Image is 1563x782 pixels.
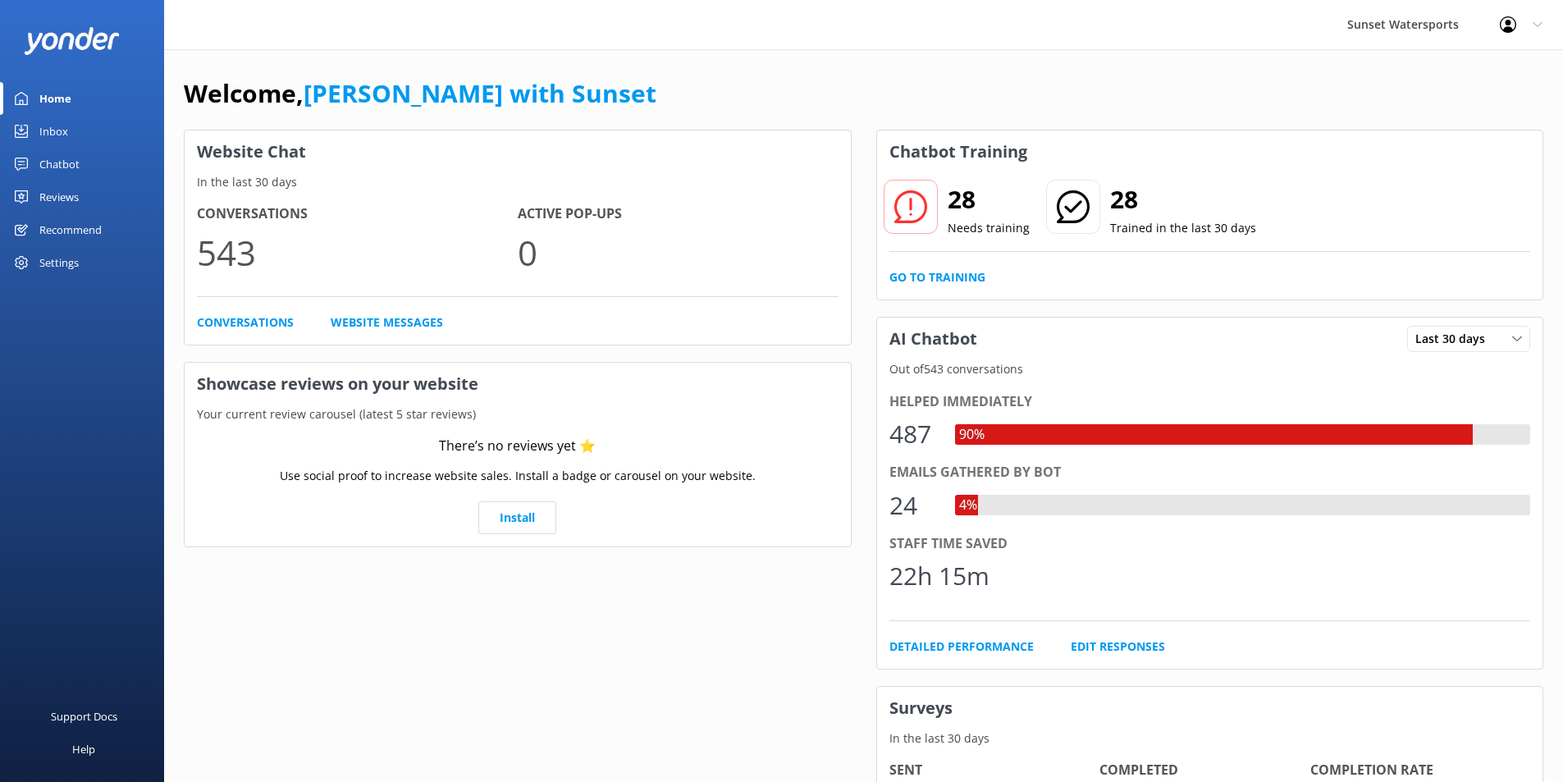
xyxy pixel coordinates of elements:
[877,729,1543,748] p: In the last 30 days
[1110,219,1256,237] p: Trained in the last 30 days
[518,204,839,225] h4: Active Pop-ups
[185,405,851,423] p: Your current review carousel (latest 5 star reviews)
[185,363,851,405] h3: Showcase reviews on your website
[197,204,518,225] h4: Conversations
[889,414,939,454] div: 487
[1071,638,1165,656] a: Edit Responses
[478,501,556,534] a: Install
[184,74,656,113] h1: Welcome,
[1310,760,1521,781] h4: Completion Rate
[889,486,939,525] div: 24
[304,76,656,110] a: [PERSON_NAME] with Sunset
[877,687,1543,729] h3: Surveys
[197,313,294,332] a: Conversations
[39,213,102,246] div: Recommend
[39,246,79,279] div: Settings
[948,180,1030,219] h2: 28
[51,700,117,733] div: Support Docs
[331,313,443,332] a: Website Messages
[439,436,596,457] div: There’s no reviews yet ⭐
[518,225,839,280] p: 0
[877,130,1040,173] h3: Chatbot Training
[955,424,989,446] div: 90%
[889,760,1100,781] h4: Sent
[39,115,68,148] div: Inbox
[889,638,1034,656] a: Detailed Performance
[955,495,981,516] div: 4%
[280,467,756,485] p: Use social proof to increase website sales. Install a badge or carousel on your website.
[1099,760,1310,781] h4: Completed
[1415,330,1495,348] span: Last 30 days
[889,391,1531,413] div: Helped immediately
[877,318,989,360] h3: AI Chatbot
[889,462,1531,483] div: Emails gathered by bot
[889,533,1531,555] div: Staff time saved
[39,181,79,213] div: Reviews
[1110,180,1256,219] h2: 28
[948,219,1030,237] p: Needs training
[39,148,80,181] div: Chatbot
[889,268,985,286] a: Go to Training
[185,173,851,191] p: In the last 30 days
[877,360,1543,378] p: Out of 543 conversations
[39,82,71,115] div: Home
[25,27,119,54] img: yonder-white-logo.png
[72,733,95,766] div: Help
[185,130,851,173] h3: Website Chat
[197,225,518,280] p: 543
[889,556,989,596] div: 22h 15m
